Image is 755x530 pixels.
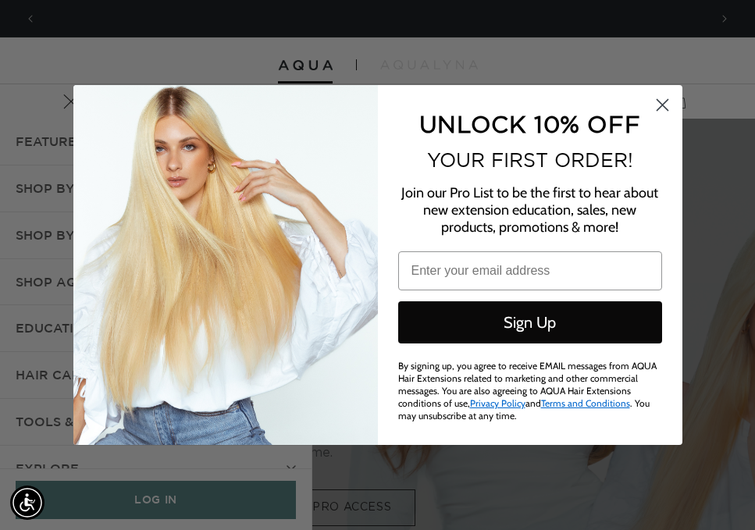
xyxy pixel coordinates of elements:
[10,486,45,520] div: Accessibility Menu
[419,111,640,137] span: UNLOCK 10% OFF
[427,149,633,171] span: YOUR FIRST ORDER!
[470,397,525,409] a: Privacy Policy
[649,91,676,119] button: Close dialog
[401,184,658,236] span: Join our Pro List to be the first to hear about new extension education, sales, new products, pro...
[73,85,378,445] img: daab8b0d-f573-4e8c-a4d0-05ad8d765127.png
[541,397,630,409] a: Terms and Conditions
[398,301,662,343] button: Sign Up
[398,251,662,290] input: Enter your email address
[398,360,657,422] span: By signing up, you agree to receive EMAIL messages from AQUA Hair Extensions related to marketing...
